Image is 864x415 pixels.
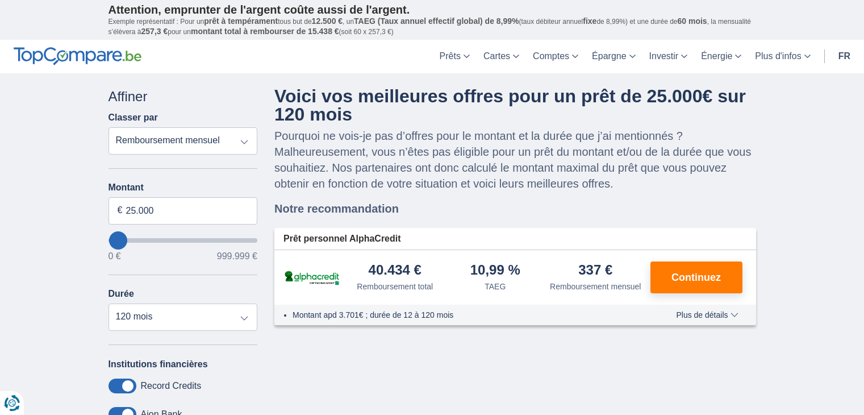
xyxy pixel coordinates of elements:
[108,252,121,261] span: 0 €
[108,238,258,243] input: wantToBorrow
[354,16,519,26] span: TAEG (Taux annuel effectif global) de 8,99%
[141,27,168,36] span: 257,3 €
[293,309,643,321] li: Montant apd 3.701€ ; durée de 12 à 120 mois
[204,16,278,26] span: prêt à tempérament
[108,182,258,193] label: Montant
[108,16,756,37] p: Exemple représentatif : Pour un tous but de , un (taux débiteur annuel de 8,99%) et une durée de ...
[433,40,477,73] a: Prêts
[585,40,642,73] a: Épargne
[832,40,857,73] a: fr
[748,40,817,73] a: Plus d'infos
[283,269,340,287] img: pret personnel AlphaCredit
[678,16,707,26] span: 60 mois
[141,381,202,391] label: Record Credits
[108,87,258,106] div: Affiner
[108,359,208,370] label: Institutions financières
[550,281,641,292] div: Remboursement mensuel
[14,47,141,65] img: TopCompare
[583,16,596,26] span: fixe
[357,281,433,292] div: Remboursement total
[312,16,343,26] span: 12.500 €
[477,40,526,73] a: Cartes
[274,128,756,192] p: Pourquoi ne vois-je pas d’offres pour le montant et la durée que j’ai mentionnés ? Malheureusemen...
[485,281,506,292] div: TAEG
[667,310,746,319] button: Plus de détails
[274,87,756,123] h4: Voici vos meilleures offres pour un prêt de 25.000€ sur 120 mois
[108,289,134,299] label: Durée
[118,204,123,217] span: €
[369,263,421,279] div: 40.434 €
[470,263,520,279] div: 10,99 %
[217,252,257,261] span: 999.999 €
[108,3,756,16] p: Attention, emprunter de l'argent coûte aussi de l'argent.
[671,272,721,283] span: Continuez
[650,262,742,293] button: Continuez
[642,40,695,73] a: Investir
[526,40,585,73] a: Comptes
[191,27,339,36] span: montant total à rembourser de 15.438 €
[283,233,401,246] span: Prêt personnel AlphaCredit
[578,263,612,279] div: 337 €
[108,113,158,123] label: Classer par
[676,311,738,319] span: Plus de détails
[694,40,748,73] a: Énergie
